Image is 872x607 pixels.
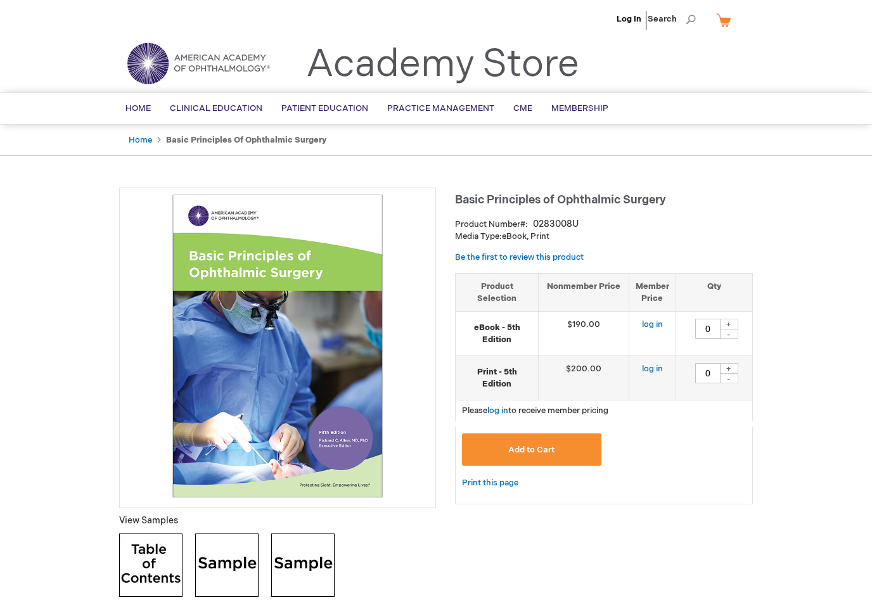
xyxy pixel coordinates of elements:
div: + [719,319,738,329]
input: Qty [695,363,721,383]
strong: Basic Principles of Ophthalmic Surgery [166,135,326,145]
button: Add to Cart [462,433,601,466]
p: View Samples [119,514,436,527]
a: log in [642,319,663,329]
strong: Media Type: [455,231,502,241]
div: - [719,373,738,383]
div: 0283008U [533,218,579,231]
a: log in [487,406,508,416]
span: Search [648,6,696,32]
span: Clinical Education [170,103,262,113]
a: Academy Store [306,42,579,87]
th: Product Selection [456,273,539,311]
span: Membership [551,103,608,113]
strong: Print - 5th Edition [462,366,532,390]
a: Log In [617,14,641,24]
span: Add to Cart [508,445,555,455]
a: Home [129,135,152,145]
div: - [719,329,738,339]
span: CME [513,103,532,113]
a: log in [642,364,663,374]
input: Qty [695,319,721,339]
strong: Product Number [455,219,528,229]
span: Patient Education [281,103,368,113]
span: Practice Management [387,103,494,113]
strong: eBook - 5th Edition [462,322,532,345]
th: Member Price [629,273,676,311]
th: Qty [676,273,752,311]
img: Click to view [195,534,259,597]
td: $200.00 [539,356,629,400]
img: Click to view [119,534,183,597]
img: Click to view [271,534,335,597]
span: Basic Principles of Ophthalmic Surgery [455,193,666,207]
div: + [719,363,738,374]
td: $190.00 [539,312,629,356]
img: Basic Principles of Ophthalmic Surgery [126,195,429,497]
a: Print this page [462,475,518,491]
p: eBook, Print [455,231,753,243]
span: Home [125,103,151,113]
th: Nonmember Price [539,273,629,311]
span: Please to receive member pricing [462,406,608,416]
a: Be the first to review this product [455,252,584,262]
